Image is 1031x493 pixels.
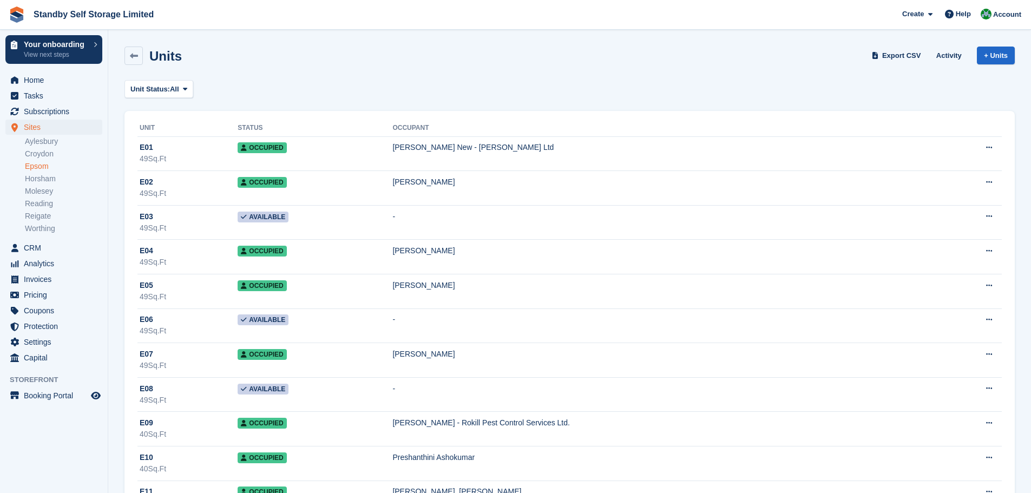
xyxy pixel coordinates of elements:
a: Molesey [25,186,102,196]
a: menu [5,287,102,303]
span: Help [956,9,971,19]
a: menu [5,350,102,365]
div: 49Sq.Ft [140,325,238,337]
a: menu [5,88,102,103]
th: Occupant [392,120,933,137]
a: Activity [932,47,966,64]
span: Occupied [238,177,286,188]
span: Sites [24,120,89,135]
td: - [392,377,933,412]
span: CRM [24,240,89,255]
span: Occupied [238,142,286,153]
span: E09 [140,417,153,429]
span: Occupied [238,246,286,257]
div: 49Sq.Ft [140,188,238,199]
span: Available [238,212,288,222]
a: + Units [977,47,1015,64]
button: Unit Status: All [124,80,193,98]
img: Megan Cotton [981,9,991,19]
a: menu [5,334,102,350]
div: [PERSON_NAME] [392,349,933,360]
span: Unit Status: [130,84,170,95]
span: Available [238,384,288,395]
a: Worthing [25,224,102,234]
span: Capital [24,350,89,365]
a: menu [5,73,102,88]
a: menu [5,272,102,287]
a: Preview store [89,389,102,402]
a: menu [5,256,102,271]
a: menu [5,104,102,119]
a: Epsom [25,161,102,172]
span: E05 [140,280,153,291]
div: [PERSON_NAME] [392,176,933,188]
div: [PERSON_NAME] [392,245,933,257]
span: Occupied [238,418,286,429]
div: 49Sq.Ft [140,257,238,268]
th: Unit [137,120,238,137]
span: Storefront [10,374,108,385]
a: Your onboarding View next steps [5,35,102,64]
a: menu [5,303,102,318]
a: menu [5,240,102,255]
h2: Units [149,49,182,63]
a: Reigate [25,211,102,221]
span: E03 [140,211,153,222]
span: Settings [24,334,89,350]
a: Standby Self Storage Limited [29,5,158,23]
a: menu [5,388,102,403]
span: Coupons [24,303,89,318]
span: All [170,84,179,95]
span: Pricing [24,287,89,303]
span: E07 [140,349,153,360]
span: Subscriptions [24,104,89,119]
div: [PERSON_NAME] - Rokill Pest Control Services Ltd. [392,417,933,429]
a: Export CSV [870,47,925,64]
p: View next steps [24,50,88,60]
span: Account [993,9,1021,20]
span: E08 [140,383,153,395]
span: E10 [140,452,153,463]
div: 49Sq.Ft [140,291,238,303]
div: [PERSON_NAME] New - [PERSON_NAME] Ltd [392,142,933,153]
div: 40Sq.Ft [140,429,238,440]
a: menu [5,319,102,334]
div: 49Sq.Ft [140,395,238,406]
div: 49Sq.Ft [140,153,238,165]
span: Invoices [24,272,89,287]
img: stora-icon-8386f47178a22dfd0bd8f6a31ec36ba5ce8667c1dd55bd0f319d3a0aa187defe.svg [9,6,25,23]
span: Available [238,314,288,325]
span: Home [24,73,89,88]
a: Horsham [25,174,102,184]
a: Reading [25,199,102,209]
td: - [392,308,933,343]
span: Tasks [24,88,89,103]
div: Preshanthini Ashokumar [392,452,933,463]
span: Occupied [238,280,286,291]
span: Analytics [24,256,89,271]
span: E06 [140,314,153,325]
a: Aylesbury [25,136,102,147]
span: Protection [24,319,89,334]
span: E04 [140,245,153,257]
div: 49Sq.Ft [140,222,238,234]
div: [PERSON_NAME] [392,280,933,291]
span: Occupied [238,349,286,360]
span: Occupied [238,452,286,463]
div: 49Sq.Ft [140,360,238,371]
div: 40Sq.Ft [140,463,238,475]
a: Croydon [25,149,102,159]
p: Your onboarding [24,41,88,48]
span: Export CSV [882,50,921,61]
span: E01 [140,142,153,153]
span: E02 [140,176,153,188]
td: - [392,205,933,240]
span: Booking Portal [24,388,89,403]
span: Create [902,9,924,19]
th: Status [238,120,392,137]
a: menu [5,120,102,135]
